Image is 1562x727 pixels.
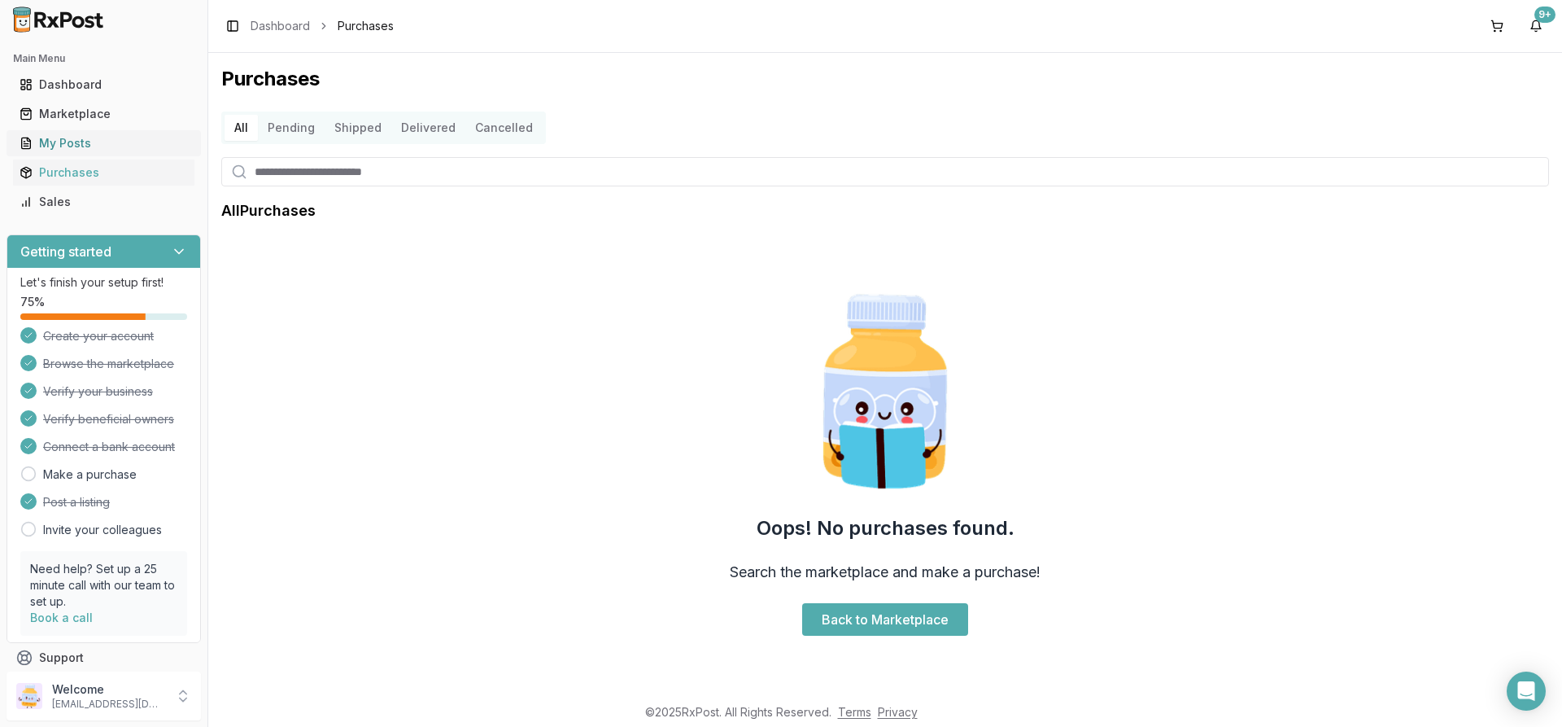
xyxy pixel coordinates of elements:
span: Browse the marketplace [43,356,174,372]
button: Pending [258,115,325,141]
h3: Search the marketplace and make a purchase! [730,561,1041,584]
div: Dashboard [20,77,188,93]
a: Back to Marketplace [802,603,968,636]
p: Let's finish your setup first! [20,274,187,291]
img: RxPost Logo [7,7,111,33]
h1: Purchases [221,66,1549,92]
div: 9+ [1534,7,1555,23]
a: Invite your colleagues [43,522,162,538]
button: Sales [7,189,201,215]
span: Connect a bank account [43,439,175,455]
span: Create your account [43,328,154,344]
button: Delivered [391,115,465,141]
button: Support [7,643,201,672]
p: Need help? Set up a 25 minute call with our team to set up. [30,561,177,610]
button: All [225,115,258,141]
a: Privacy [878,705,918,719]
p: Welcome [52,681,165,698]
button: 9+ [1523,13,1549,39]
a: Dashboard [13,70,194,99]
button: Marketplace [7,101,201,127]
nav: breadcrumb [251,18,394,34]
a: Marketplace [13,99,194,129]
a: Dashboard [251,18,310,34]
a: Purchases [13,158,194,187]
span: 75 % [20,294,45,310]
span: Verify beneficial owners [43,411,174,427]
button: Dashboard [7,72,201,98]
h1: All Purchases [221,199,316,222]
span: Verify your business [43,383,153,400]
a: Terms [838,705,871,719]
div: Open Intercom Messenger [1507,672,1546,711]
p: [EMAIL_ADDRESS][DOMAIN_NAME] [52,698,165,711]
img: User avatar [16,683,42,709]
img: Smart Pill Bottle [781,287,989,496]
a: My Posts [13,129,194,158]
button: Purchases [7,160,201,186]
button: Cancelled [465,115,543,141]
span: Purchases [338,18,394,34]
a: Book a call [30,611,93,624]
div: Sales [20,194,188,210]
h2: Oops! No purchases found. [757,515,1014,541]
button: Shipped [325,115,391,141]
a: Make a purchase [43,466,137,483]
button: My Posts [7,130,201,156]
div: Marketplace [20,106,188,122]
div: Purchases [20,164,188,181]
span: Post a listing [43,494,110,510]
a: Sales [13,187,194,217]
h3: Getting started [20,242,111,261]
div: My Posts [20,135,188,151]
h2: Main Menu [13,52,194,65]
